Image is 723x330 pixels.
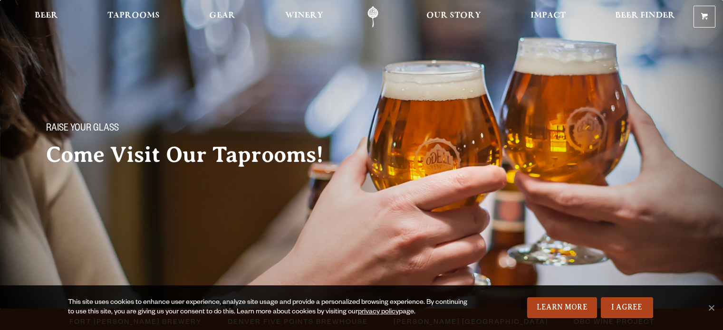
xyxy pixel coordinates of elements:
[35,12,58,19] span: Beer
[107,12,160,19] span: Taprooms
[420,6,487,28] a: Our Story
[601,297,653,318] a: I Agree
[524,6,572,28] a: Impact
[358,309,399,316] a: privacy policy
[527,297,597,318] a: Learn More
[279,6,329,28] a: Winery
[285,12,323,19] span: Winery
[706,303,716,312] span: No
[46,143,343,167] h2: Come Visit Our Taprooms!
[46,123,119,135] span: Raise your glass
[615,12,675,19] span: Beer Finder
[530,12,566,19] span: Impact
[68,298,473,317] div: This site uses cookies to enhance user experience, analyze site usage and provide a personalized ...
[101,6,166,28] a: Taprooms
[426,12,481,19] span: Our Story
[355,6,391,28] a: Odell Home
[29,6,64,28] a: Beer
[609,6,681,28] a: Beer Finder
[203,6,241,28] a: Gear
[209,12,235,19] span: Gear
